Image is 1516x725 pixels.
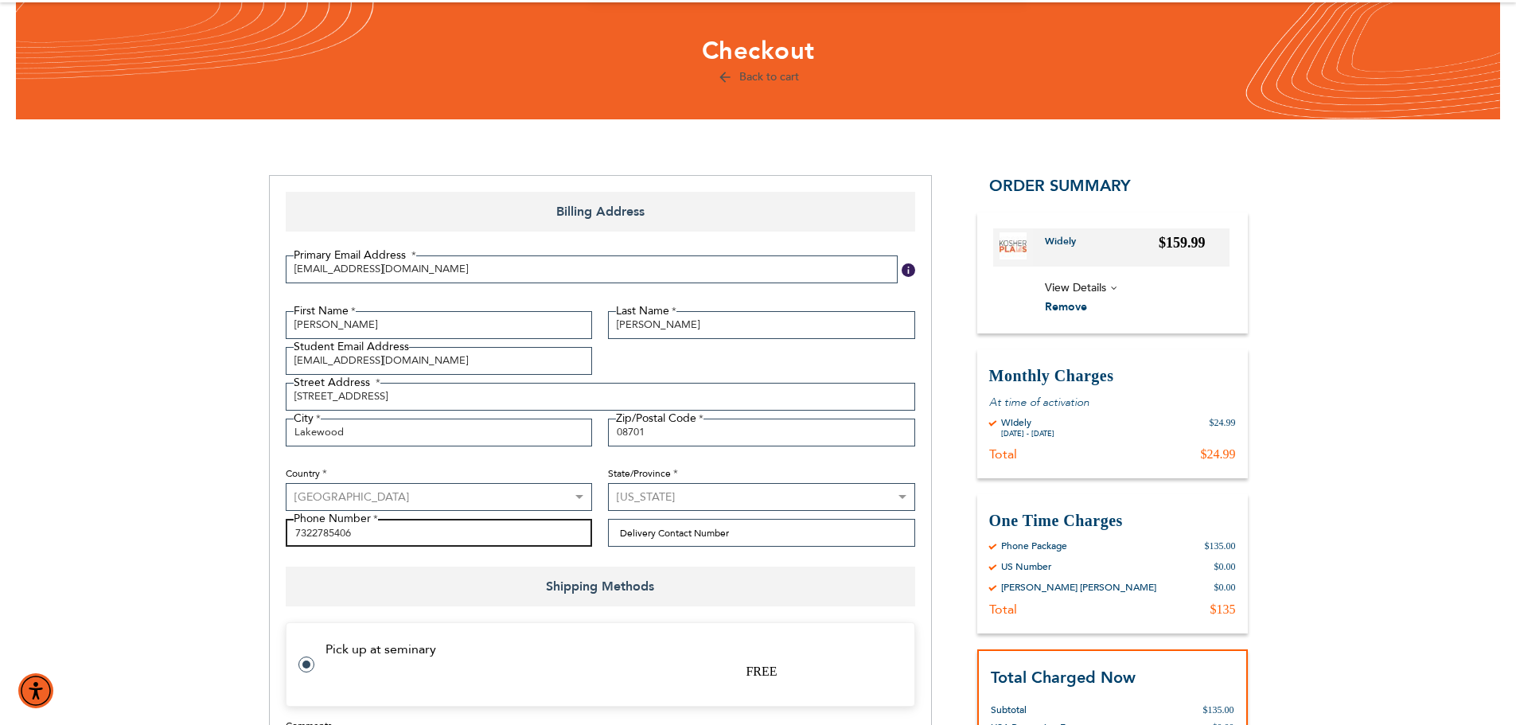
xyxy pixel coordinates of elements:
span: Order Summary [989,175,1131,197]
span: Billing Address [286,192,915,232]
div: $24.99 [1201,446,1236,462]
td: Pick up at seminary [325,642,895,657]
div: $0.00 [1214,560,1236,573]
div: $0.00 [1214,581,1236,594]
h3: Monthly Charges [989,365,1236,387]
div: $135.00 [1205,540,1236,552]
div: $24.99 [1210,416,1236,439]
div: [DATE] - [DATE] [1001,429,1054,439]
a: Widely [1045,235,1088,260]
th: Subtotal [991,689,1115,719]
strong: Total Charged Now [991,667,1136,688]
div: [PERSON_NAME] [PERSON_NAME] [1001,581,1156,594]
span: Shipping Methods [286,567,915,606]
div: US Number [1001,560,1051,573]
p: At time of activation [989,395,1236,410]
div: Total [989,602,1017,618]
span: FREE [746,665,777,678]
div: Total [989,446,1017,462]
span: $159.99 [1159,235,1206,251]
span: $135.00 [1203,704,1234,715]
div: $135 [1210,602,1236,618]
span: Remove [1045,299,1087,314]
div: Phone Package [1001,540,1067,552]
div: Widely [1001,416,1054,429]
a: Back to cart [717,69,799,84]
span: View Details [1045,280,1106,295]
div: Accessibility Menu [18,673,53,708]
span: Checkout [702,34,815,68]
img: Widely [1000,232,1027,259]
h3: One Time Charges [989,510,1236,532]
